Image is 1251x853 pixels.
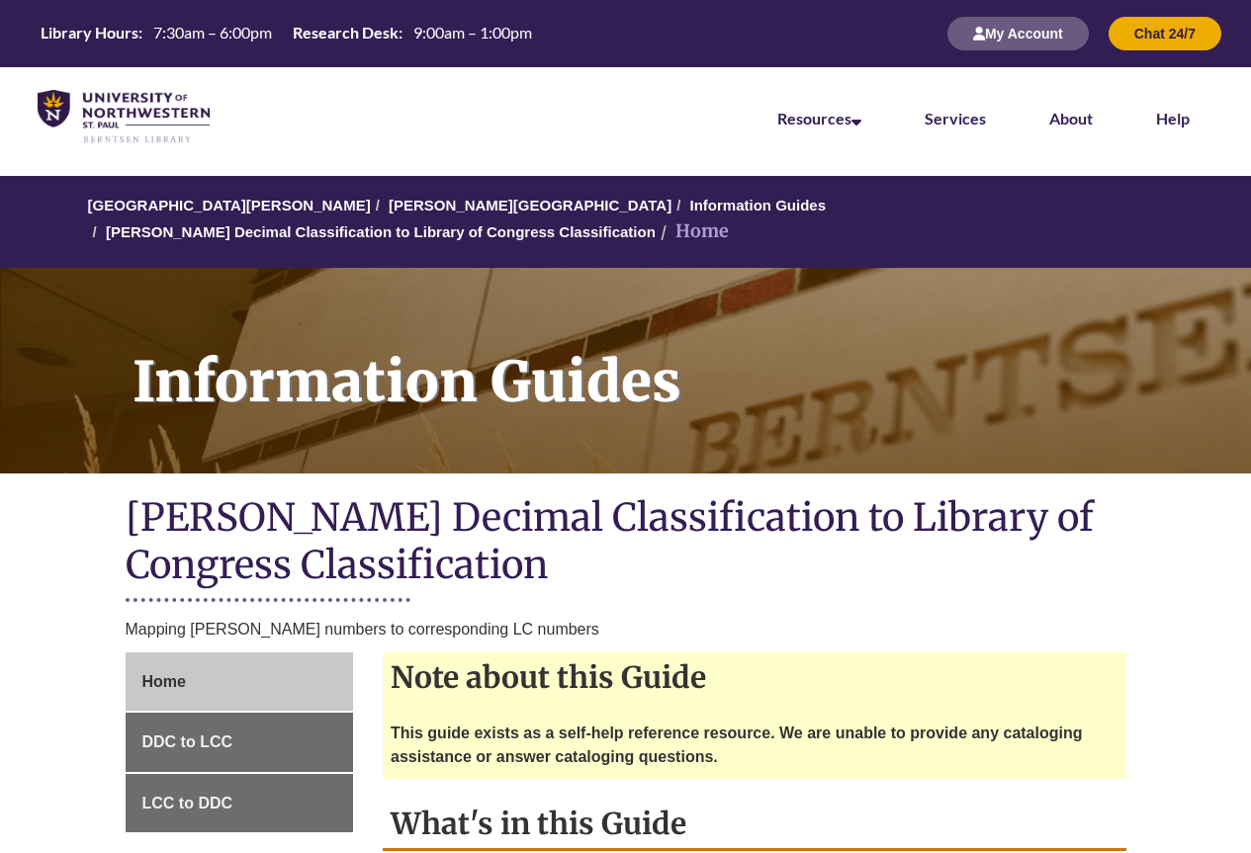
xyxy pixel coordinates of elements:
table: Hours Today [33,22,540,43]
div: Guide Page Menu [126,652,354,833]
th: Research Desk: [285,22,405,43]
span: LCC to DDC [142,795,233,811]
a: Help [1156,109,1190,128]
span: 9:00am – 1:00pm [413,23,532,42]
a: [PERSON_NAME] Decimal Classification to Library of Congress Classification [106,223,656,240]
a: [GEOGRAPHIC_DATA][PERSON_NAME] [88,197,371,213]
img: UNWSP Library Logo [38,90,210,144]
li: Home [656,217,729,246]
a: Chat 24/7 [1109,25,1221,42]
a: Hours Today [33,22,540,45]
h1: Information Guides [111,268,1251,448]
a: LCC to DDC [126,774,354,833]
span: Home [142,673,186,690]
a: Resources [777,109,861,128]
h1: [PERSON_NAME] Decimal Classification to Library of Congress Classification [126,493,1126,593]
span: 7:30am – 6:00pm [153,23,272,42]
a: My Account [947,25,1089,42]
button: My Account [947,17,1089,50]
h2: Note about this Guide [383,652,1126,702]
a: Information Guides [689,197,826,213]
a: DDC to LCC [126,713,354,772]
a: Home [126,652,354,712]
th: Library Hours: [33,22,145,43]
button: Chat 24/7 [1109,17,1221,50]
a: [PERSON_NAME][GEOGRAPHIC_DATA] [389,197,671,213]
a: Services [925,109,986,128]
h2: What's in this Guide [383,799,1126,851]
span: DDC to LCC [142,733,233,750]
strong: This guide exists as a self-help reference resource. We are unable to provide any cataloging assi... [391,725,1083,765]
span: Mapping [PERSON_NAME] numbers to corresponding LC numbers [126,621,599,638]
a: About [1049,109,1093,128]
